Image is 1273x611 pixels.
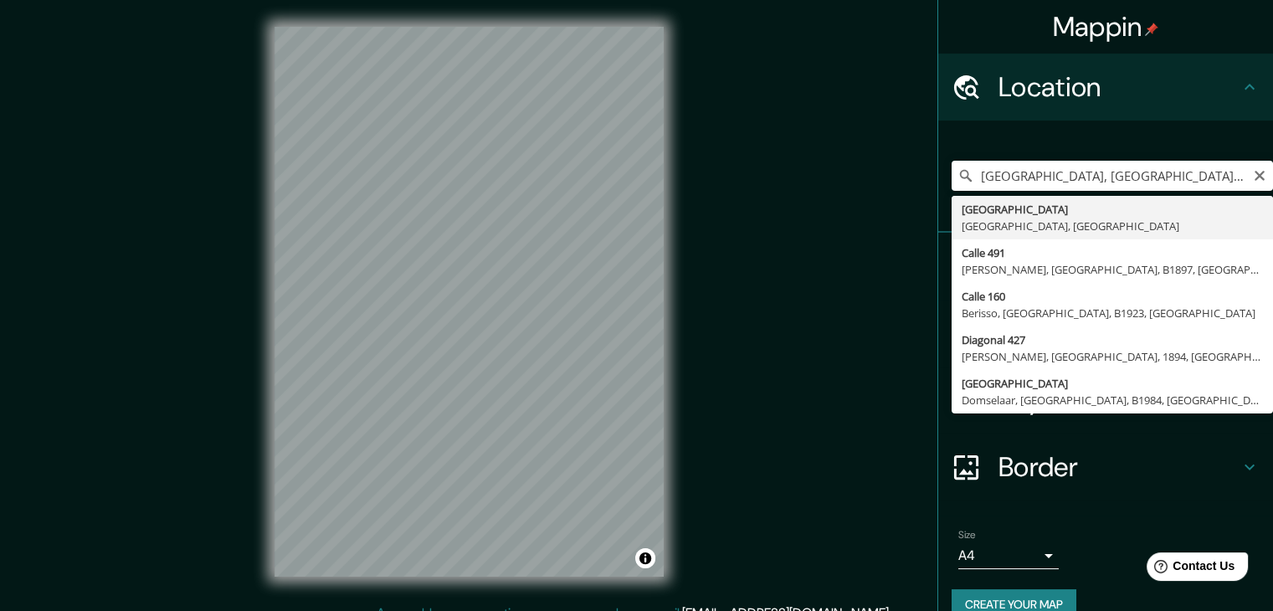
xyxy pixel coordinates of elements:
label: Size [958,528,976,542]
div: Style [938,300,1273,367]
div: [GEOGRAPHIC_DATA] [962,375,1263,392]
h4: Layout [998,383,1240,417]
div: A4 [958,542,1059,569]
div: Calle 160 [962,288,1263,305]
button: Toggle attribution [635,548,655,568]
div: Berisso, [GEOGRAPHIC_DATA], B1923, [GEOGRAPHIC_DATA] [962,305,1263,321]
div: [GEOGRAPHIC_DATA] [962,201,1263,218]
div: Pins [938,233,1273,300]
div: [GEOGRAPHIC_DATA], [GEOGRAPHIC_DATA] [962,218,1263,234]
canvas: Map [275,27,664,577]
h4: Border [998,450,1240,484]
img: pin-icon.png [1145,23,1158,36]
input: Pick your city or area [952,161,1273,191]
div: Calle 491 [962,244,1263,261]
h4: Mappin [1053,10,1159,44]
div: Layout [938,367,1273,434]
iframe: Help widget launcher [1124,546,1255,593]
div: Border [938,434,1273,501]
div: Location [938,54,1273,121]
div: [PERSON_NAME], [GEOGRAPHIC_DATA], B1897, [GEOGRAPHIC_DATA] [962,261,1263,278]
div: Domselaar, [GEOGRAPHIC_DATA], B1984, [GEOGRAPHIC_DATA] [962,392,1263,408]
div: Diagonal 427 [962,331,1263,348]
button: Clear [1253,167,1266,182]
h4: Location [998,70,1240,104]
div: [PERSON_NAME], [GEOGRAPHIC_DATA], 1894, [GEOGRAPHIC_DATA] [962,348,1263,365]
